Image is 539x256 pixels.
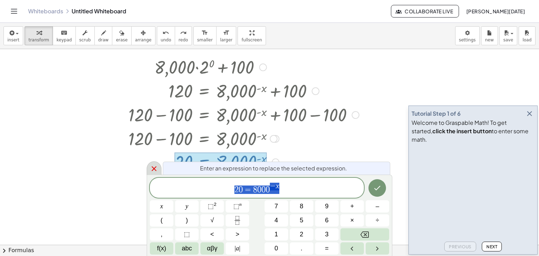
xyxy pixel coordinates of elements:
button: Done [368,179,386,197]
span: > [235,230,239,239]
span: abc [182,244,192,253]
div: Welcome to Graspable Math! To get started, to enter some math. [412,119,534,144]
span: [PERSON_NAME][DATE] [466,8,525,14]
button: 8 [290,200,313,213]
button: Alphabet [175,242,199,255]
i: redo [180,29,187,37]
span: y [186,202,188,211]
span: ) [186,216,188,225]
button: Left arrow [340,242,364,255]
span: 0 [239,186,243,194]
button: 7 [265,200,288,213]
button: Superscript [226,200,249,213]
button: redoredo [175,26,192,45]
span: ⬚ [233,203,239,210]
span: 0 [257,186,261,194]
span: keypad [56,38,72,42]
span: 0 [266,186,270,194]
button: format_sizelarger [216,26,236,45]
span: a [235,244,240,253]
a: Whiteboards [28,8,63,15]
span: load [523,38,532,42]
span: | [239,245,240,252]
button: Placeholder [175,228,199,241]
span: insert [7,38,19,42]
span: ( [161,216,163,225]
button: format_sizesmaller [193,26,217,45]
button: settings [455,26,480,45]
button: ) [175,214,199,227]
button: Backspace [340,228,389,241]
span: – [375,202,379,211]
span: scrub [79,38,91,42]
button: 9 [315,200,339,213]
span: = [243,186,253,194]
span: ÷ [376,216,379,225]
div: Tutorial Step 1 of 6 [412,109,461,118]
span: √ [211,216,214,225]
button: 4 [265,214,288,227]
button: Absolute value [226,242,249,255]
i: keyboard [61,29,67,37]
button: Squared [200,200,224,213]
span: new [485,38,494,42]
button: 5 [290,214,313,227]
button: 6 [315,214,339,227]
span: 0 [261,186,266,194]
button: scrub [75,26,95,45]
span: 1 [274,230,278,239]
i: undo [162,29,169,37]
span: arrange [135,38,152,42]
span: erase [116,38,127,42]
span: 0 [274,244,278,253]
button: Greater than [226,228,249,241]
sup: 2 [214,202,217,207]
sup: n [239,202,242,207]
span: draw [98,38,109,42]
button: Right arrow [366,242,389,255]
span: settings [459,38,476,42]
button: undoundo [157,26,175,45]
span: × [350,216,354,225]
span: 8 [253,186,257,194]
span: Next [486,244,497,249]
button: ( [150,214,173,227]
button: draw [94,26,113,45]
span: larger [220,38,232,42]
button: 2 [290,228,313,241]
span: . [301,244,302,253]
button: 1 [265,228,288,241]
button: fullscreen [238,26,266,45]
button: , [150,228,173,241]
button: Collaborate Live [391,5,459,18]
button: Plus [340,200,364,213]
i: format_size [223,29,229,37]
button: load [519,26,535,45]
button: keyboardkeypad [53,26,76,45]
span: 6 [325,216,328,225]
i: format_size [201,29,208,37]
span: Enter an expression to replace the selected expression. [200,164,347,173]
button: Fraction [226,214,249,227]
span: ⬚ [208,203,214,210]
b: click the insert button [432,127,492,135]
span: 5 [300,216,303,225]
span: 7 [274,202,278,211]
button: 3 [315,228,339,241]
span: transform [28,38,49,42]
button: x [150,200,173,213]
button: Minus [366,200,389,213]
span: αβγ [207,244,218,253]
span: fullscreen [241,38,262,42]
button: Next [482,242,502,251]
span: redo [179,38,188,42]
span: 4 [274,216,278,225]
button: [PERSON_NAME][DATE] [460,5,531,18]
button: Functions [150,242,173,255]
button: Divide [366,214,389,227]
button: Square root [200,214,224,227]
span: ⬚ [184,230,190,239]
span: 2 [234,186,239,194]
button: erase [112,26,131,45]
span: < [210,230,214,239]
